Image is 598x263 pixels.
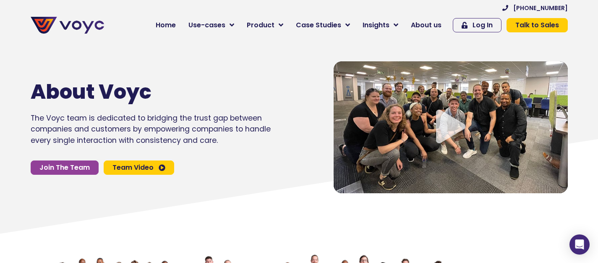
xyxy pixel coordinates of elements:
a: Join The Team [31,160,99,175]
span: Home [156,20,176,30]
a: [PHONE_NUMBER] [502,5,568,11]
span: Use-cases [188,20,225,30]
span: Team Video [112,164,154,171]
a: Home [149,17,182,34]
a: About us [405,17,448,34]
span: About us [411,20,441,30]
a: Team Video [104,160,174,175]
span: Join The Team [39,164,90,171]
div: Video play button [434,110,467,145]
a: Case Studies [290,17,356,34]
span: Log In [473,22,493,29]
p: The Voyc team is dedicated to bridging the trust gap between companies and customers by empowerin... [31,113,271,146]
h1: About Voyc [31,80,245,104]
span: Product [247,20,274,30]
span: Insights [363,20,389,30]
a: Log In [453,18,501,32]
img: voyc-full-logo [31,17,104,34]
a: Product [240,17,290,34]
span: Case Studies [296,20,341,30]
span: [PHONE_NUMBER] [513,5,568,11]
div: Open Intercom Messenger [569,234,590,255]
a: Insights [356,17,405,34]
span: Talk to Sales [515,22,559,29]
a: Use-cases [182,17,240,34]
a: Talk to Sales [507,18,568,32]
